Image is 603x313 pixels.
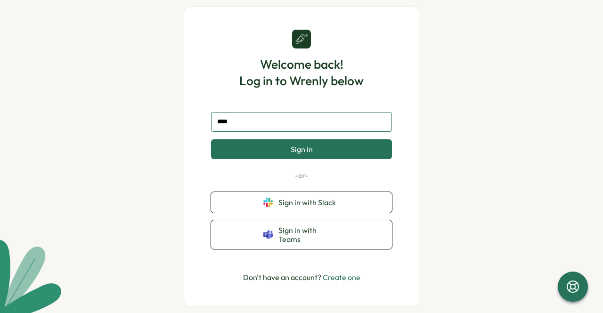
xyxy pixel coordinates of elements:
button: Sign in with Teams [211,220,392,249]
button: Sign in with Slack [211,192,392,213]
span: Sign in [291,145,313,153]
span: Sign in with Teams [278,226,340,243]
p: -or- [211,170,392,181]
button: Sign in [211,139,392,159]
a: Create one [323,273,360,282]
span: Sign in with Slack [278,198,340,207]
p: Don't have an account? [243,272,360,283]
h1: Welcome back! Log in to Wrenly below [239,56,364,89]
